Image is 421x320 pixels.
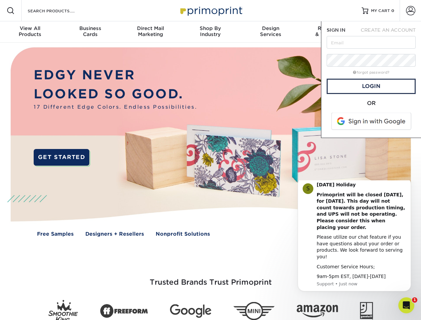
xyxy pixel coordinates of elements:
[156,230,210,238] a: Nonprofit Solutions
[120,25,180,31] span: Direct Mail
[16,262,406,295] h3: Trusted Brands Trust Primoprint
[29,93,118,100] div: 9am-5pm EST, [DATE]-[DATE]
[353,70,389,75] a: forgot password?
[37,230,74,238] a: Free Samples
[170,304,211,318] img: Google
[180,21,240,43] a: Shop ByIndustry
[29,1,118,100] div: Message content
[120,21,180,43] a: Direct MailMarketing
[85,230,144,238] a: Designers + Resellers
[34,66,197,85] p: EDGY NEVER
[398,297,414,313] iframe: Intercom live chat
[34,103,197,111] span: 17 Different Edge Colors. Endless Possibilities.
[361,27,416,33] span: CREATE AN ACCOUNT
[301,25,361,37] div: & Templates
[297,305,338,318] img: Amazon
[180,25,240,37] div: Industry
[241,25,301,37] div: Services
[241,25,301,31] span: Design
[15,3,26,14] div: Profile image for Support
[60,25,120,31] span: Business
[29,54,118,80] div: Please utilize our chat feature if you have questions about your order or products. We look forwa...
[301,25,361,31] span: Resources
[391,8,394,13] span: 0
[301,21,361,43] a: Resources& Templates
[60,25,120,37] div: Cards
[120,25,180,37] div: Marketing
[327,79,416,94] a: Login
[34,85,197,104] p: LOOKED SO GOOD.
[27,7,92,15] input: SEARCH PRODUCTS.....
[29,2,68,7] b: [DATE] Holiday
[288,180,421,302] iframe: Intercom notifications message
[241,21,301,43] a: DesignServices
[327,99,416,107] div: OR
[327,36,416,49] input: Email
[360,302,373,320] img: Goodwill
[2,300,57,318] iframe: Google Customer Reviews
[412,297,417,303] span: 1
[29,12,117,50] b: Primoprint will be closed [DATE], for [DATE]. This day will not count towards production timing, ...
[29,101,118,107] p: Message from Support, sent Just now
[371,8,390,14] span: MY CART
[177,3,244,18] img: Primoprint
[29,83,118,90] div: Customer Service Hours;
[327,27,345,33] span: SIGN IN
[60,21,120,43] a: BusinessCards
[180,25,240,31] span: Shop By
[34,149,89,166] a: GET STARTED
